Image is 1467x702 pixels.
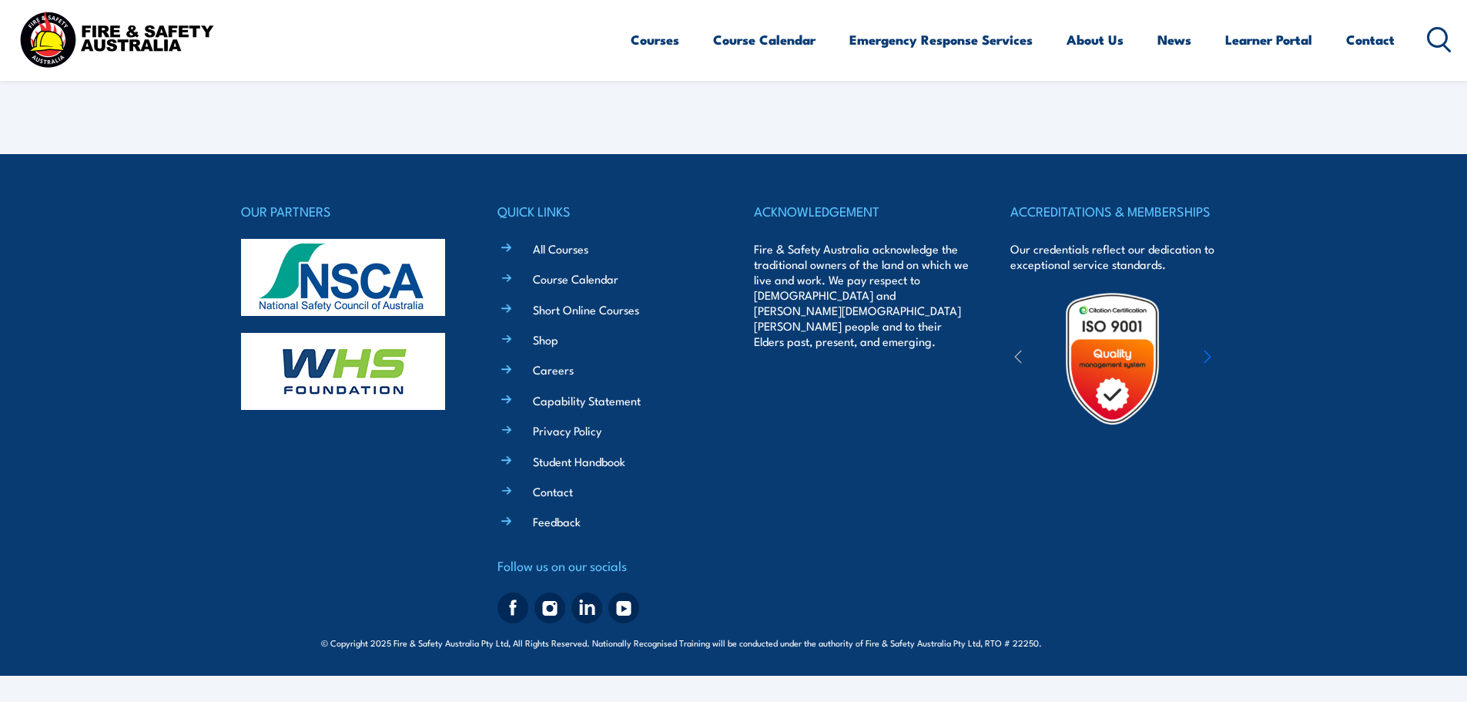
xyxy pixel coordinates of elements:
[497,555,713,576] h4: Follow us on our socials
[533,392,641,408] a: Capability Statement
[241,239,445,316] img: nsca-logo-footer
[713,19,816,60] a: Course Calendar
[1045,291,1180,426] img: Untitled design (19)
[533,513,581,529] a: Feedback
[241,333,445,410] img: whs-logo-footer
[533,270,618,287] a: Course Calendar
[631,19,679,60] a: Courses
[533,453,625,469] a: Student Handbook
[754,200,970,222] h4: ACKNOWLEDGEMENT
[1060,637,1146,649] span: Site:
[849,19,1033,60] a: Emergency Response Services
[497,200,713,222] h4: QUICK LINKS
[1346,19,1395,60] a: Contact
[1157,19,1191,60] a: News
[1067,19,1124,60] a: About Us
[1010,241,1226,272] p: Our credentials reflect our dedication to exceptional service standards.
[533,361,574,378] a: Careers
[533,483,573,499] a: Contact
[533,240,588,257] a: All Courses
[1010,200,1226,222] h4: ACCREDITATIONS & MEMBERSHIPS
[1092,634,1146,650] a: KND Digital
[533,301,639,317] a: Short Online Courses
[321,635,1146,650] span: © Copyright 2025 Fire & Safety Australia Pty Ltd, All Rights Reserved. Nationally Recognised Trai...
[1181,332,1315,385] img: ewpa-logo
[1225,19,1312,60] a: Learner Portal
[754,241,970,349] p: Fire & Safety Australia acknowledge the traditional owners of the land on which we live and work....
[533,422,601,438] a: Privacy Policy
[533,331,558,348] a: Shop
[241,200,457,222] h4: OUR PARTNERS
